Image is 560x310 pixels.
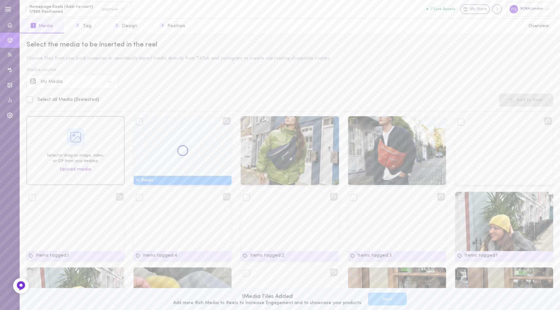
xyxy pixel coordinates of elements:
[30,78,36,84] img: social
[75,23,80,28] span: 2
[114,23,119,28] span: 3
[492,4,502,14] div: Knowledge center
[64,19,103,33] button: 2Tag
[173,293,361,301] div: 1 Media Files Added
[426,7,460,11] a: 7 Live Assets
[455,192,553,261] img: Media 480326
[31,23,36,28] span: 1
[455,251,553,261] div: Items tagged: 1
[173,301,361,305] div: Add more Rich Media to Reels to Increase Engagement and to showcase your products
[41,79,63,84] span: My Media
[241,116,339,185] img: Media 485955
[27,68,553,72] div: Media source
[27,56,553,61] div: Choose files from your local computer or seamlessly import media directly from TikTok and Instagr...
[470,7,487,12] span: My Store
[22,116,558,303] div: Select or drag an image, video,or GIF from your desktopUpload mediaIn ReelsMedia 485955Media 4859...
[98,7,118,11] span: Inactive
[37,97,99,102] span: Select all Media ( 0 selected)
[16,281,26,291] img: Feedback Button
[60,166,91,173] span: Upload media
[29,4,98,14] span: Homepage Reels (Add-to-cart) 17598 Positioned
[368,293,407,305] button: Next
[507,2,554,16] div: ROKA London
[20,19,64,33] button: 1Media
[348,116,446,185] img: Media 485954
[426,7,456,11] button: 7 Live Assets
[47,153,104,164] div: Select or drag an image, video, or GIF from your desktop
[103,19,148,33] button: 3Design
[27,40,553,49] div: Select the media to be inserted in the reel
[460,4,490,14] a: My Store
[499,94,553,107] button: Add to Reel
[159,23,165,28] span: 4
[517,19,560,33] button: Overview
[148,19,196,33] button: 4Position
